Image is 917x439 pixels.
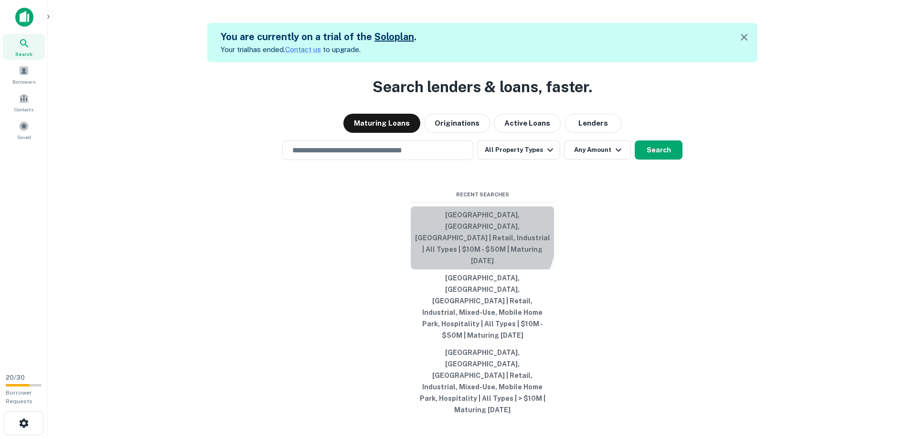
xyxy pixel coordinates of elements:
a: Borrowers [3,62,45,87]
img: capitalize-icon.png [15,8,33,27]
a: Saved [3,117,45,143]
span: Contacts [14,106,33,113]
span: Borrower Requests [6,389,32,405]
a: Contact us [285,45,321,54]
button: Lenders [565,114,622,133]
p: Your trial has ended. to upgrade. [221,44,416,55]
a: Soloplan [374,31,414,43]
a: Search [3,34,45,60]
span: Borrowers [12,78,35,86]
a: Contacts [3,89,45,115]
span: Saved [17,133,31,141]
button: Any Amount [564,140,631,160]
button: Maturing Loans [343,114,420,133]
h5: You are currently on a trial of the . [221,30,416,44]
span: 20 / 30 [6,374,25,381]
button: All Property Types [477,140,560,160]
button: [GEOGRAPHIC_DATA], [GEOGRAPHIC_DATA], [GEOGRAPHIC_DATA] | Retail, Industrial | All Types | $10M -... [411,206,554,269]
h3: Search lenders & loans, faster. [373,75,592,98]
button: [GEOGRAPHIC_DATA], [GEOGRAPHIC_DATA], [GEOGRAPHIC_DATA] | Retail, Industrial, Mixed-Use, Mobile H... [411,344,554,418]
button: Search [635,140,682,160]
span: Recent Searches [411,191,554,199]
button: Originations [424,114,490,133]
span: Search [15,50,32,58]
button: Active Loans [494,114,561,133]
iframe: Chat Widget [869,363,917,408]
button: [GEOGRAPHIC_DATA], [GEOGRAPHIC_DATA], [GEOGRAPHIC_DATA] | Retail, Industrial, Mixed-Use, Mobile H... [411,269,554,344]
